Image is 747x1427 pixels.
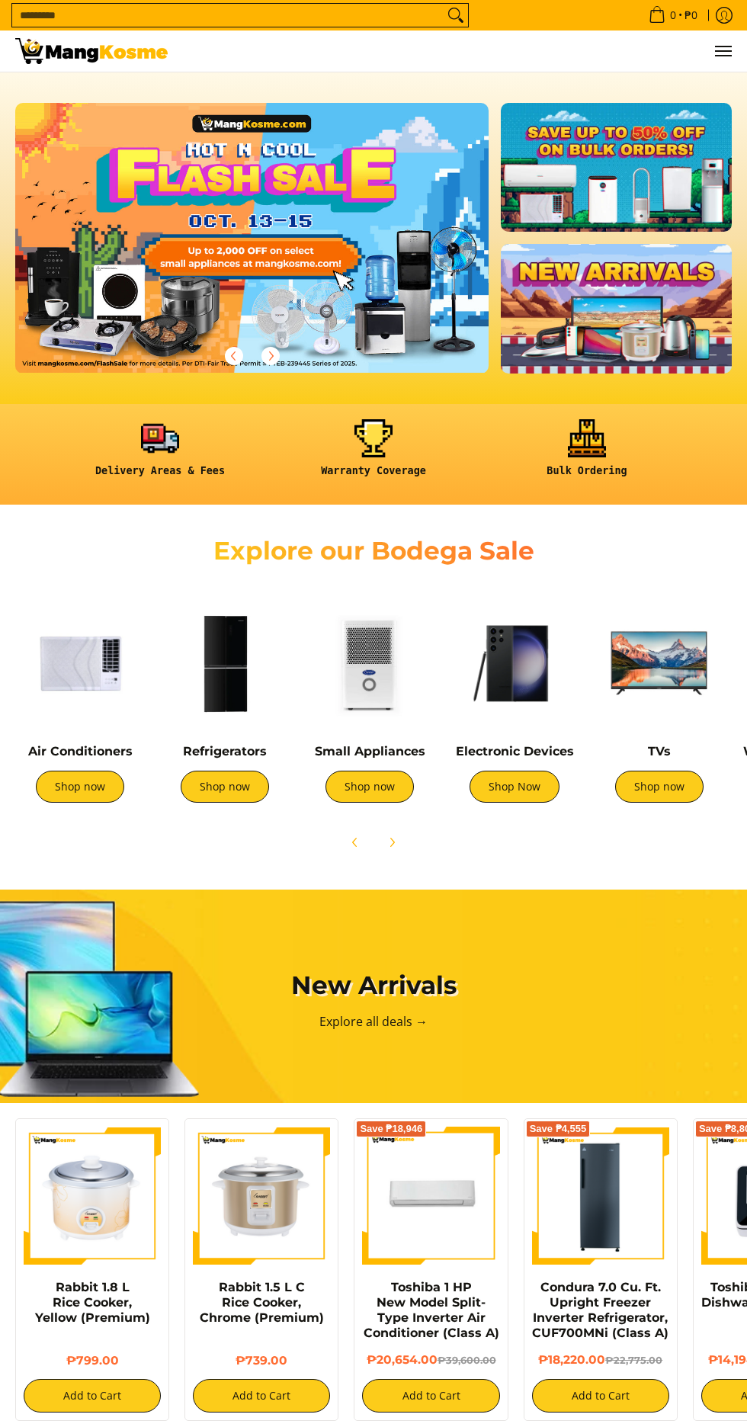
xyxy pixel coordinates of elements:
[183,30,732,72] ul: Customer Navigation
[530,1124,587,1134] span: Save ₱4,555
[193,1379,330,1413] button: Add to Cart
[200,1280,324,1325] a: Rabbit 1.5 L C Rice Cooker, Chrome (Premium)
[274,419,473,489] a: <h6><strong>Warranty Coverage</strong></h6>
[362,1127,499,1264] img: Toshiba 1 HP New Model Split-Type Inverter Air Conditioner (Class A)
[181,771,269,803] a: Shop now
[615,771,704,803] a: Shop now
[360,1124,422,1134] span: Save ₱18,946
[338,826,372,859] button: Previous
[605,1355,662,1366] del: ₱22,775.00
[183,30,732,72] nav: Main Menu
[24,1353,161,1368] h6: ₱799.00
[193,1127,330,1264] img: https://mangkosme.com/products/rabbit-1-5-l-c-rice-cooker-chrome-class-a
[595,598,724,728] img: TVs
[254,339,287,373] button: Next
[682,10,700,21] span: ₱0
[713,30,732,72] button: Menu
[648,744,671,758] a: TVs
[325,771,414,803] a: Shop now
[532,1127,669,1264] img: Condura 7.0 Cu. Ft. Upright Freezer Inverter Refrigerator, CUF700MNi (Class A)
[444,4,468,27] button: Search
[15,103,537,397] a: More
[450,598,579,728] img: Electronic Devices
[668,10,678,21] span: 0
[15,38,168,64] img: Mang Kosme: Your Home Appliances Warehouse Sale Partner!
[488,419,686,489] a: <h6><strong>Bulk Ordering</strong></h6>
[364,1280,499,1340] a: Toshiba 1 HP New Model Split-Type Inverter Air Conditioner (Class A)
[61,419,259,489] a: <h6><strong>Delivery Areas & Fees</strong></h6>
[35,1280,150,1325] a: Rabbit 1.8 L Rice Cooker, Yellow (Premium)
[24,1379,161,1413] button: Add to Cart
[532,1280,668,1340] a: Condura 7.0 Cu. Ft. Upright Freezer Inverter Refrigerator, CUF700MNi (Class A)
[362,1352,499,1368] h6: ₱20,654.00
[438,1355,496,1366] del: ₱39,600.00
[362,1379,499,1413] button: Add to Cart
[470,771,559,803] a: Shop Now
[193,1353,330,1368] h6: ₱739.00
[644,7,702,24] span: •
[375,826,409,859] button: Next
[456,744,574,758] a: Electronic Devices
[160,598,290,728] img: Refrigerators
[217,339,251,373] button: Previous
[183,744,267,758] a: Refrigerators
[305,598,434,728] img: Small Appliances
[315,744,425,758] a: Small Appliances
[28,744,133,758] a: Air Conditioners
[198,535,549,566] h2: Explore our Bodega Sale
[532,1379,669,1413] button: Add to Cart
[24,1127,161,1264] img: https://mangkosme.com/products/rabbit-1-8-l-rice-cooker-yellow-class-a
[15,598,145,728] img: Air Conditioners
[36,771,124,803] a: Shop now
[532,1352,669,1368] h6: ₱18,220.00
[319,1013,428,1030] a: Explore all deals →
